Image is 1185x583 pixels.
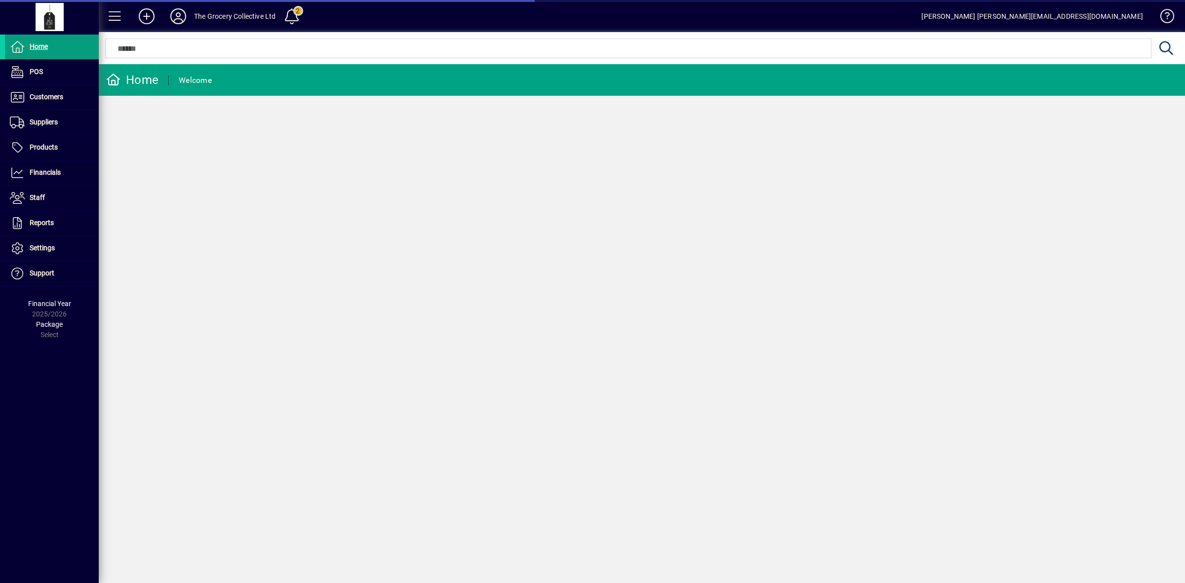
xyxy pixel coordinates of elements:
[162,7,194,25] button: Profile
[5,85,99,110] a: Customers
[921,8,1143,24] div: [PERSON_NAME] [PERSON_NAME][EMAIL_ADDRESS][DOMAIN_NAME]
[5,211,99,235] a: Reports
[30,118,58,126] span: Suppliers
[194,8,276,24] div: The Grocery Collective Ltd
[30,42,48,50] span: Home
[5,110,99,135] a: Suppliers
[5,135,99,160] a: Products
[5,60,99,84] a: POS
[30,68,43,76] span: POS
[5,160,99,185] a: Financials
[106,72,158,88] div: Home
[1153,2,1173,34] a: Knowledge Base
[5,236,99,261] a: Settings
[30,219,54,227] span: Reports
[30,269,54,277] span: Support
[5,261,99,286] a: Support
[131,7,162,25] button: Add
[36,320,63,328] span: Package
[28,300,71,308] span: Financial Year
[30,93,63,101] span: Customers
[30,194,45,201] span: Staff
[5,186,99,210] a: Staff
[30,143,58,151] span: Products
[30,244,55,252] span: Settings
[30,168,61,176] span: Financials
[179,73,212,88] div: Welcome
